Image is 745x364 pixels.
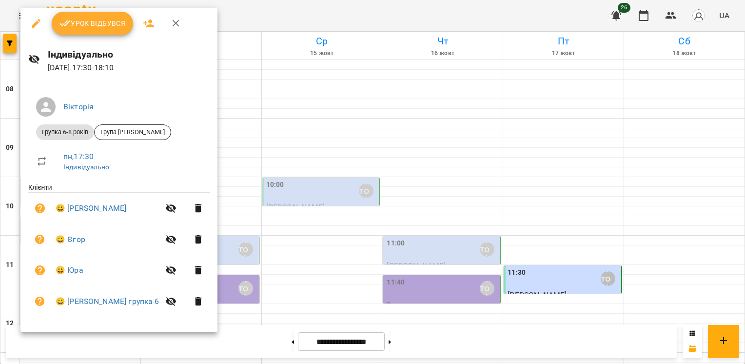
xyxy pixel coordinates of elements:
[56,264,83,276] a: 😀 Юра
[52,12,134,35] button: Урок відбувся
[94,124,171,140] div: Група [PERSON_NAME]
[48,62,210,74] p: [DATE] 17:30 - 18:10
[28,259,52,282] button: Візит ще не сплачено. Додати оплату?
[28,182,210,321] ul: Клієнти
[36,128,94,137] span: Групка 6-8 років
[28,290,52,313] button: Візит ще не сплачено. Додати оплату?
[63,163,109,171] a: Індивідуально
[56,296,159,307] a: 😀 [PERSON_NAME] групка 6
[56,202,126,214] a: 😀 [PERSON_NAME]
[63,102,94,111] a: Вікторія
[95,128,171,137] span: Група [PERSON_NAME]
[59,18,126,29] span: Урок відбувся
[48,47,210,62] h6: Індивідуально
[63,152,94,161] a: пн , 17:30
[28,197,52,220] button: Візит ще не сплачено. Додати оплату?
[56,234,85,245] a: 😀 Єгор
[28,228,52,251] button: Візит ще не сплачено. Додати оплату?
